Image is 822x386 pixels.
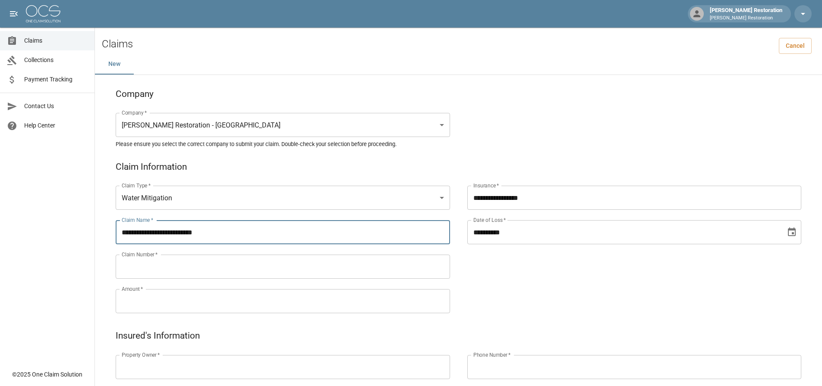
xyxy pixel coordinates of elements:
label: Date of Loss [473,216,506,224]
label: Company [122,109,147,116]
div: Water Mitigation [116,186,450,210]
span: Payment Tracking [24,75,88,84]
label: Claim Type [122,182,151,189]
button: open drawer [5,5,22,22]
label: Property Owner [122,351,160,358]
label: Amount [122,285,143,293]
a: Cancel [779,38,812,54]
img: ocs-logo-white-transparent.png [26,5,60,22]
h2: Claims [102,38,133,50]
div: © 2025 One Claim Solution [12,370,82,379]
div: dynamic tabs [95,54,822,75]
h5: Please ensure you select the correct company to submit your claim. Double-check your selection be... [116,140,801,148]
span: Contact Us [24,102,88,111]
button: Choose date, selected date is Aug 14, 2025 [783,224,800,241]
label: Phone Number [473,351,510,358]
div: [PERSON_NAME] Restoration - [GEOGRAPHIC_DATA] [116,113,450,137]
span: Collections [24,56,88,65]
label: Claim Name [122,216,153,224]
label: Insurance [473,182,499,189]
label: Claim Number [122,251,157,258]
span: Help Center [24,121,88,130]
p: [PERSON_NAME] Restoration [710,15,782,22]
button: New [95,54,134,75]
span: Claims [24,36,88,45]
div: [PERSON_NAME] Restoration [706,6,786,22]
